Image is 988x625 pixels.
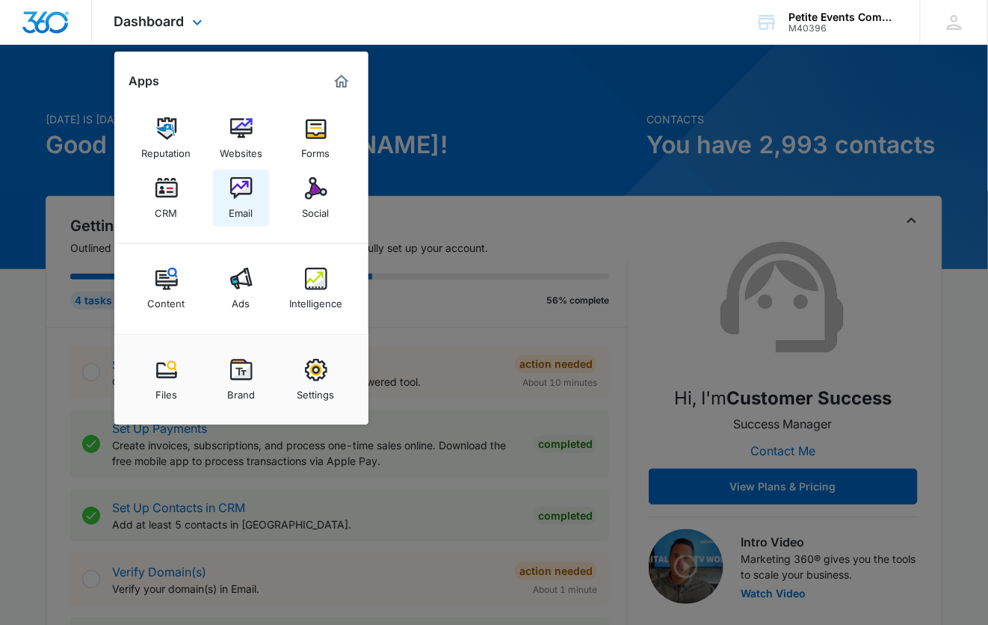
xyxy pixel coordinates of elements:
a: Files [138,351,195,408]
div: Forms [302,140,330,159]
a: Social [288,170,345,227]
div: account name [789,11,898,23]
a: Reputation [138,110,195,167]
a: Brand [213,351,270,408]
div: account id [789,23,898,34]
div: Intelligence [289,290,342,310]
div: Content [148,290,185,310]
a: Settings [288,351,345,408]
a: Ads [213,260,270,317]
div: Social [303,200,330,219]
a: Marketing 360® Dashboard [330,70,353,93]
div: Brand [227,381,255,401]
a: Forms [288,110,345,167]
a: Email [213,170,270,227]
div: Email [229,200,253,219]
div: Reputation [142,140,191,159]
div: CRM [155,200,178,219]
div: Files [155,381,177,401]
a: Content [138,260,195,317]
span: Dashboard [114,13,185,29]
h2: Apps [129,74,160,88]
a: CRM [138,170,195,227]
div: Ads [232,290,250,310]
div: Websites [220,140,262,159]
a: Intelligence [288,260,345,317]
div: Settings [297,381,335,401]
a: Websites [213,110,270,167]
